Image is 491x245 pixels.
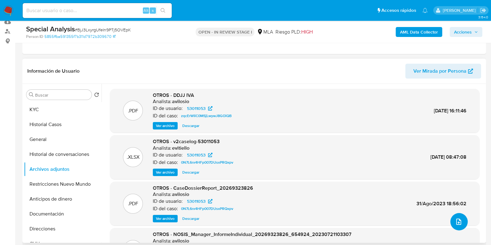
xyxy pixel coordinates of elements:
[172,191,189,197] h6: avilosio
[181,112,232,120] span: zqcErWIiC0MSjLwywJ8GOiQB
[301,28,312,35] span: HIGH
[153,169,178,176] button: Ver archivo
[153,238,171,244] p: Analista:
[381,7,416,14] span: Accesos rápidos
[179,159,236,166] a: 0N7L6rx4HFp007DUsxPRQxpv
[26,24,75,34] b: Special Analysis
[416,200,466,207] span: 31/Ago/2023 18:56:02
[183,197,216,205] a: 53011053
[128,107,138,114] p: .PDF
[413,64,466,79] span: Ver Mirada por Persona
[24,117,102,132] button: Historial Casos
[153,215,178,222] button: Ver archivo
[153,113,178,119] p: ID del caso:
[179,205,236,212] a: 0N7L6rx4HFp007DUsxPRQxpv
[24,147,102,162] button: Historial de conversaciones
[183,105,216,112] a: 53011053
[153,152,183,158] p: ID de usuario:
[275,29,312,35] span: Riesgo PLD:
[24,102,102,117] button: KYC
[156,216,175,222] span: Ver archivo
[187,197,206,205] span: 53011053
[29,92,34,97] button: Buscar
[153,145,171,151] p: Analista:
[153,105,183,111] p: ID de usuario:
[181,205,233,212] span: 0N7L6rx4HFp007DUsxPRQxpv
[454,27,472,37] span: Acciones
[94,92,99,99] button: Volver al orden por defecto
[480,7,486,14] a: Salir
[434,107,466,114] span: [DATE] 16:11:46
[24,177,102,192] button: Restricciones Nuevo Mundo
[157,6,169,15] button: search-icon
[179,215,202,222] button: Descargar
[24,192,102,206] button: Anticipos de dinero
[187,105,206,112] span: 53011053
[172,145,189,151] h6: evitiello
[179,112,234,120] a: zqcErWIiC0MSjLwywJ8GOiQB
[430,153,466,161] span: [DATE] 08:47:08
[153,122,178,129] button: Ver archivo
[153,231,352,238] span: OTROS - NOSIS_Manager_InformeIndividual_20269323826_654924_20230721103307
[153,138,220,145] span: OTROS - v2caselog-53011053
[26,34,43,39] b: Person ID
[75,27,131,33] span: # BjJ3LxyrgUfeIn9PTj5OVEpK
[152,7,154,13] span: s
[153,92,194,99] span: OTROS - DDJJ IVA
[23,7,172,15] input: Buscar usuario o caso...
[24,132,102,147] button: General
[450,213,468,230] button: upload-file
[182,123,199,129] span: Descargar
[153,98,171,105] p: Analista:
[24,206,102,221] button: Documentación
[182,169,199,175] span: Descargar
[27,68,80,74] h1: Información de Usuario
[153,184,253,192] span: OTROS - CaseDossierReport_20269323826
[183,151,216,159] a: 53011053
[24,221,102,236] button: Direcciones
[422,8,428,13] a: Notificaciones
[128,200,138,207] p: .PDF
[127,154,139,161] p: .XLSX
[181,159,233,166] span: 0N7L6rx4HFp007DUsxPRQxpv
[405,64,481,79] button: Ver Mirada por Persona
[179,169,202,176] button: Descargar
[187,151,206,159] span: 53011053
[153,159,178,166] p: ID del caso:
[156,123,175,129] span: Ver archivo
[179,122,202,129] button: Descargar
[196,28,254,36] p: OPEN - IN REVIEW STAGE I
[153,191,171,197] p: Analista:
[172,238,189,244] h6: avilosio
[172,98,189,105] h6: avilosio
[257,29,273,35] div: MLA
[396,27,442,37] button: AML Data Collector
[182,216,199,222] span: Descargar
[450,27,482,37] button: Acciones
[156,169,175,175] span: Ver archivo
[443,7,478,13] p: florencia.lera@mercadolibre.com
[153,198,183,204] p: ID de usuario:
[24,162,102,177] button: Archivos adjuntos
[400,27,438,37] b: AML Data Collector
[478,15,488,20] span: 3.154.0
[153,206,178,212] p: ID del caso:
[44,34,116,39] a: 5855ffba591355f7b311d7972b309670
[143,7,148,13] span: Alt
[35,92,89,98] input: Buscar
